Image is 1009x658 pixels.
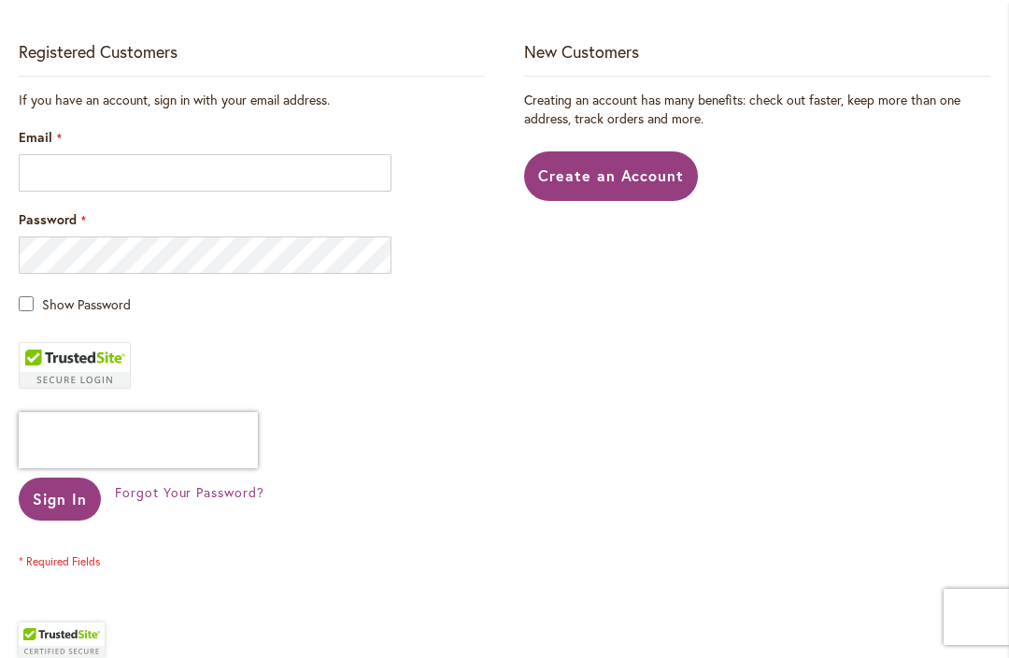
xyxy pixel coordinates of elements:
span: Sign In [33,489,87,508]
span: Email [19,128,52,146]
div: TrustedSite Certified [19,342,131,389]
span: Create an Account [538,165,685,185]
strong: New Customers [524,40,639,63]
button: Sign In [19,478,101,521]
span: Password [19,210,77,228]
p: Creating an account has many benefits: check out faster, keep more than one address, track orders... [524,91,990,128]
div: If you have an account, sign in with your email address. [19,91,485,109]
a: Create an Account [524,151,699,201]
a: Forgot Your Password? [115,483,264,502]
iframe: Launch Accessibility Center [14,592,66,644]
strong: Registered Customers [19,40,178,63]
span: Show Password [42,295,131,313]
iframe: reCAPTCHA [19,412,258,468]
span: Forgot Your Password? [115,483,264,501]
